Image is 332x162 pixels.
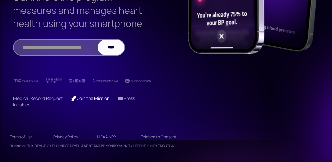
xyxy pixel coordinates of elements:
[53,132,89,142] a: Privacy Policy
[13,39,125,56] form: Email Form
[97,132,133,142] a: HIPAA NPP
[141,132,176,142] a: Telehealth Consent
[10,142,174,149] div: Disclaimer: THIS DEVICE IS STILL UNDER DEVELOPMENT. RIVA BP MONITOR IS NOT CURRENTLY IN DISTRIBUTION
[10,132,46,142] a: Terms of Use
[13,95,63,101] a: Medical Record Request
[71,95,109,101] a: 🚀 Join the Mission
[13,95,135,108] a: 📧 Press inquiries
